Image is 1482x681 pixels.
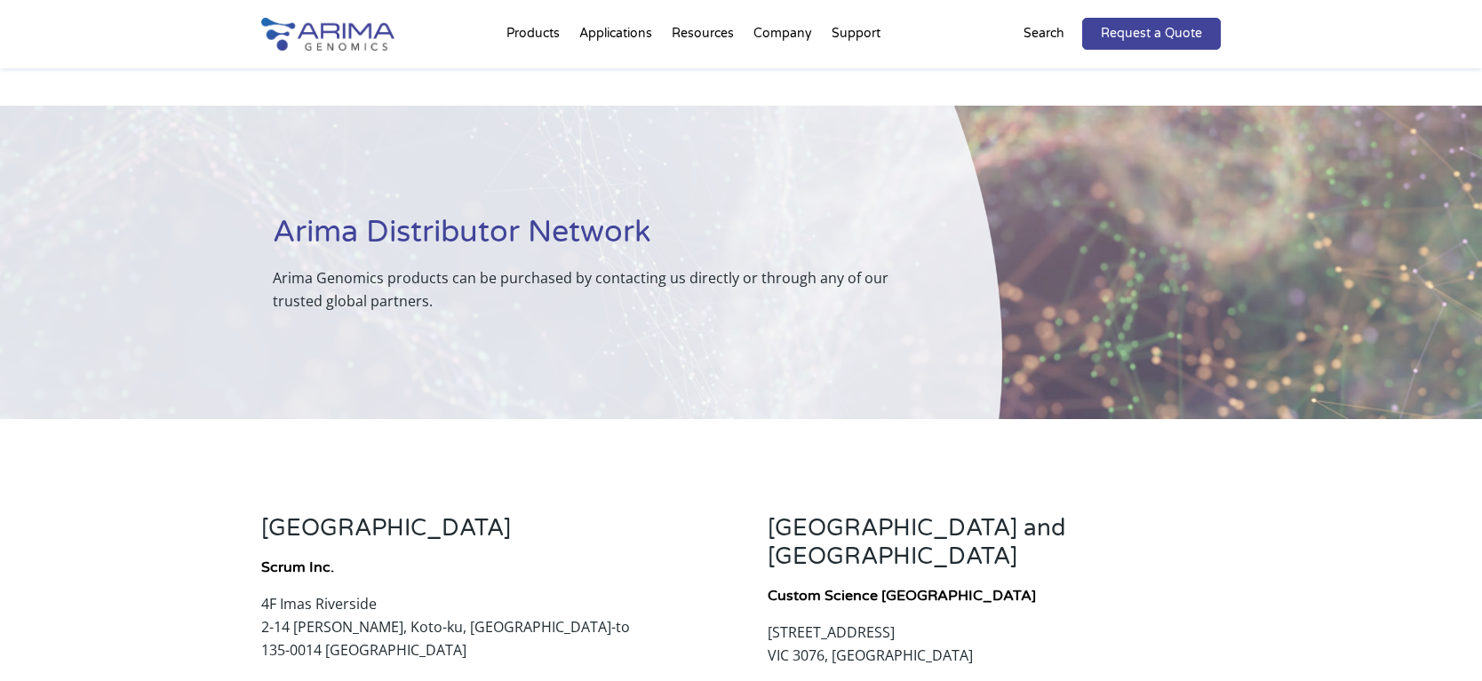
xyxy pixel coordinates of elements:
[768,514,1221,584] h3: [GEOGRAPHIC_DATA] and [GEOGRAPHIC_DATA]
[273,266,913,313] p: Arima Genomics products can be purchased by contacting us directly or through any of our trusted ...
[768,621,1221,681] p: [STREET_ADDRESS] VIC 3076, [GEOGRAPHIC_DATA]
[261,592,714,676] p: 4F Imas Riverside 2-14 [PERSON_NAME], Koto-ku, [GEOGRAPHIC_DATA]-to 135-0014 [GEOGRAPHIC_DATA]
[768,587,1036,605] a: Custom Science [GEOGRAPHIC_DATA]
[1024,22,1064,45] p: Search
[261,18,394,51] img: Arima-Genomics-logo
[273,212,913,266] h1: Arima Distributor Network
[261,558,334,576] strong: Scrum Inc.
[261,514,714,556] h3: [GEOGRAPHIC_DATA]
[1082,18,1221,50] a: Request a Quote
